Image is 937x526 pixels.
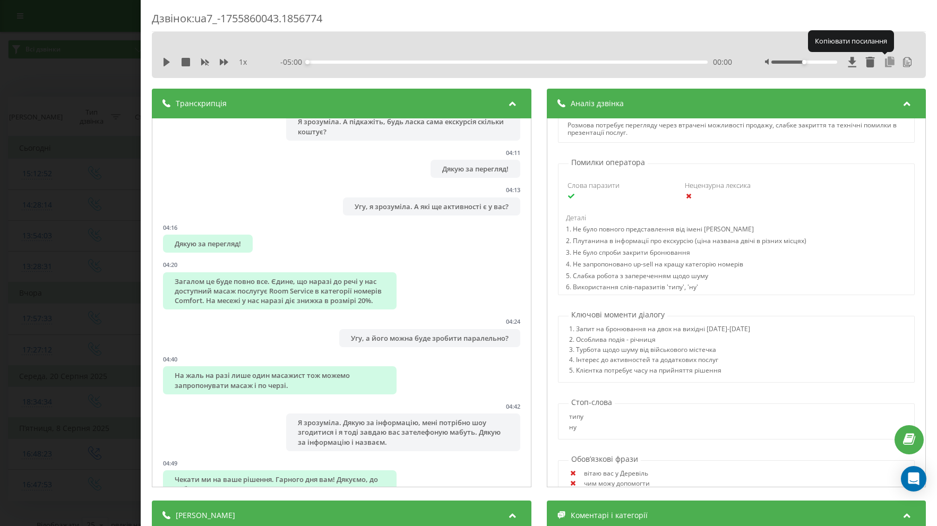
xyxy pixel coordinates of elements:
[280,57,307,67] span: - 05:00
[570,510,647,521] span: Коментарі і категорії
[901,466,926,491] div: Open Intercom Messenger
[505,186,520,194] div: 04:13
[505,317,520,325] div: 04:24
[305,60,310,64] div: Accessibility label
[568,454,640,464] p: Обовʼязкові фрази
[569,346,750,356] div: 3. Турбота щодо шуму від військового містечка
[584,470,648,480] div: вітаю вас у Деревіль
[566,225,806,237] div: 1. Не було повного представлення від імені [PERSON_NAME]
[808,30,894,51] div: Копіювати посилання
[568,397,614,408] p: Стоп-слова
[163,235,253,253] div: Дякую за перегляд!
[802,60,806,64] div: Accessibility label
[569,413,583,423] div: типу
[163,261,177,269] div: 04:20
[505,402,520,410] div: 04:42
[286,413,520,451] div: Я зрозуміла. Дякую за інформацію, мені потрібно шоу згодитися і я тоді завдаю вас зателефоную маб...
[569,424,577,434] div: ну
[566,260,806,272] div: 4. Не запропоновано up-sell на кращу категорію номерів
[570,98,623,109] span: Аналіз дзвінка
[685,180,751,190] span: Нецензурна лексика
[566,213,586,222] span: Деталі
[342,197,520,215] div: Угу, я зрозуміла. А які ще активності є у вас?
[176,510,235,521] span: [PERSON_NAME]
[568,309,667,320] p: Ключові моменти діалогу
[569,325,750,335] div: 1. Запит на бронювання на двох на вихідні [DATE]-[DATE]
[568,180,620,190] span: Слова паразити
[569,336,750,346] div: 2. Особлива подія - річниця
[152,11,926,32] div: Дзвінок : ua7_-1755860043.1856774
[430,160,520,178] div: Дякую за перегляд!
[163,272,397,310] div: Загалом це буде повно все. Єдине, що наразі до речі у нас доступний масаж послугує Room Service в...
[163,355,177,363] div: 04:40
[566,248,806,260] div: 3. Не було спроби закрити бронювання
[584,480,650,490] div: чим можу допомогти
[239,57,247,67] span: 1 x
[566,237,806,248] div: 2. Плутанина в інформації про екскурсію (ціна названа двічі в різних місцях)
[176,98,227,109] span: Транскрипція
[339,329,520,347] div: Угу, а його можна буде зробити паралельно?
[566,283,806,295] div: 6. Використання слів-паразитів 'типу', 'ну'
[568,157,647,168] p: Помилки оператора
[163,470,397,498] div: Чекати ми на ваше рішення. Гарного дня вам! Дякуємо, до побачення!
[505,149,520,157] div: 04:11
[568,122,905,137] div: Розмова потребує перегляду через втрачені можливості продажу, слабке закриття та технічні помилки...
[163,366,397,394] div: На жаль на разі лише один масажист тож можемо запропонувати масаж і по черзі.
[286,113,520,140] div: Я зрозуміла. А підкажіть, будь ласка сама екскурсія скільки коштує?
[713,57,732,67] span: 00:00
[569,356,750,366] div: 4. Інтерес до активностей та додаткових послуг
[163,459,177,467] div: 04:49
[566,272,806,283] div: 5. Слабка робота з запереченням щодо шуму
[163,223,177,231] div: 04:16
[569,367,750,377] div: 5. Клієнтка потребує часу на прийняття рішення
